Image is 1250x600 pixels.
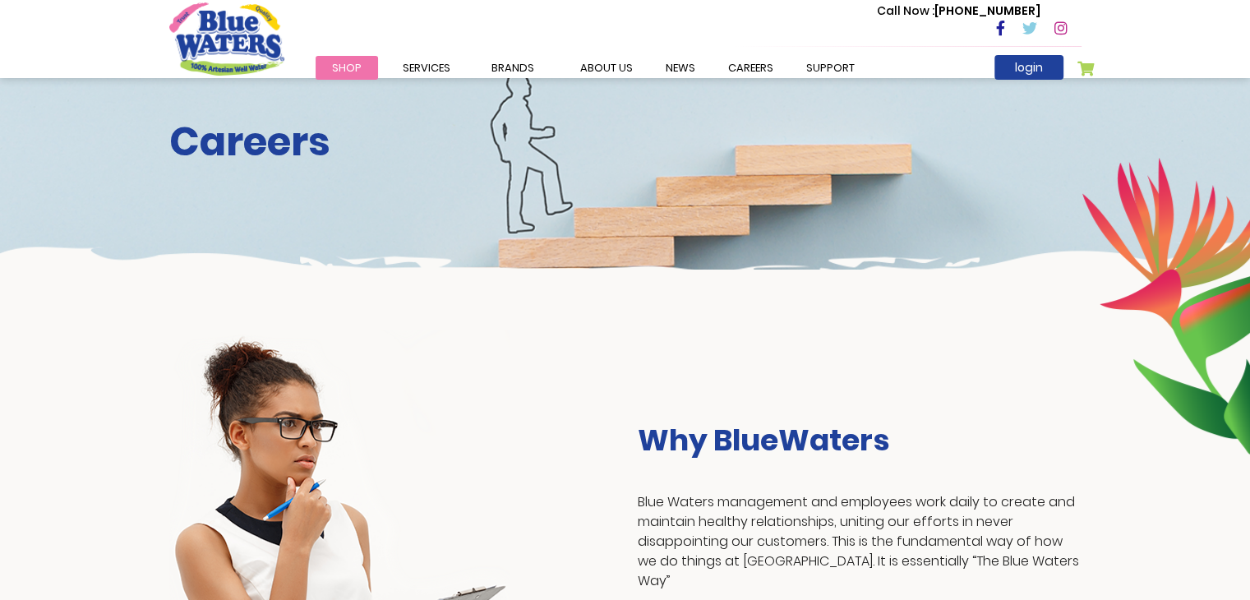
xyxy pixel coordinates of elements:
img: career-intro-leaves.png [1082,157,1250,455]
a: store logo [169,2,284,75]
span: Brands [491,60,534,76]
span: Shop [332,60,362,76]
h2: Careers [169,118,1082,166]
p: Blue Waters management and employees work daily to create and maintain healthy relationships, uni... [638,492,1082,591]
span: Services [403,60,450,76]
a: login [994,55,1063,80]
a: support [790,56,871,80]
a: careers [712,56,790,80]
p: [PHONE_NUMBER] [877,2,1040,20]
a: News [649,56,712,80]
span: Call Now : [877,2,934,19]
a: about us [564,56,649,80]
h3: Why BlueWaters [638,422,1082,458]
